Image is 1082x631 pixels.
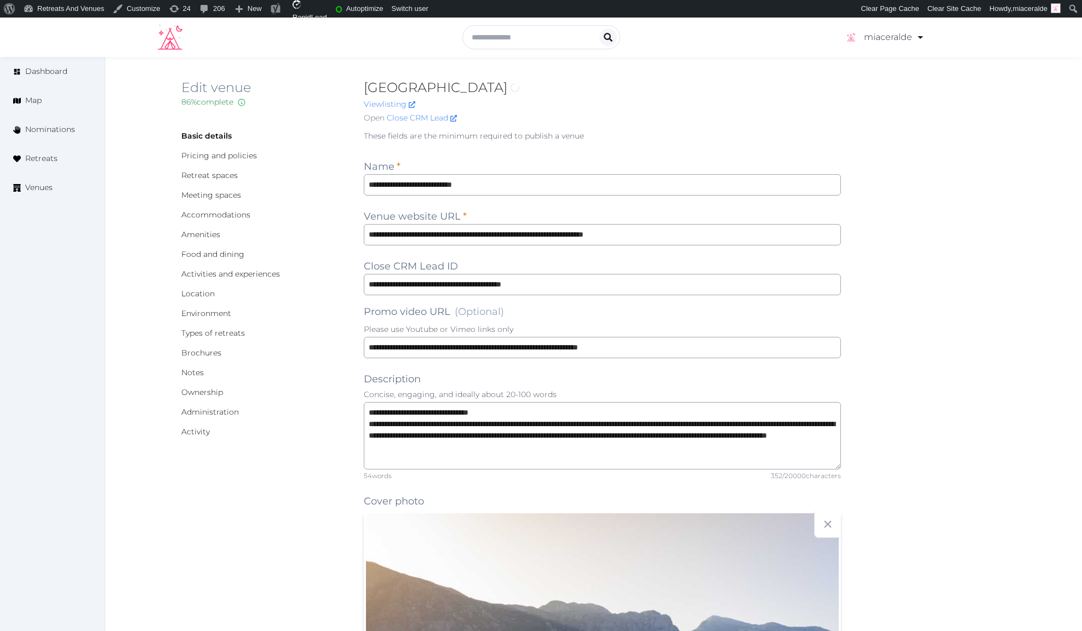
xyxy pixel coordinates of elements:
label: Close CRM Lead ID [364,259,458,274]
span: Dashboard [25,66,67,77]
p: These fields are the minimum required to publish a venue [364,130,841,141]
span: Retreats [25,153,58,164]
a: miaceralde [844,22,925,53]
a: Ownership [181,387,223,397]
a: Types of retreats [181,328,245,338]
h2: [GEOGRAPHIC_DATA] [364,79,841,96]
label: Description [364,371,421,387]
a: Food and dining [181,249,244,259]
a: Basic details [181,131,232,141]
span: Clear Site Cache [928,4,981,13]
a: Pricing and policies [181,151,257,160]
a: Close CRM Lead [387,112,457,124]
h2: Edit venue [181,79,346,96]
span: Venues [25,182,53,193]
a: Brochures [181,348,221,358]
span: (Optional) [455,306,504,318]
span: Clear Page Cache [861,4,919,13]
a: Amenities [181,230,220,239]
a: Activity [181,427,210,437]
a: Retreat spaces [181,170,238,180]
label: Promo video URL [364,304,504,319]
span: miaceralde [1012,4,1047,13]
span: Nominations [25,124,75,135]
p: Concise, engaging, and ideally about 20-100 words [364,389,841,400]
a: Activities and experiences [181,269,280,279]
span: Open [364,112,385,124]
p: Please use Youtube or Vimeo links only [364,324,841,335]
div: 54 words [364,472,392,480]
a: Accommodations [181,210,250,220]
label: Cover photo [364,494,424,509]
a: Location [181,289,215,299]
a: Environment [181,308,231,318]
a: Notes [181,368,204,377]
div: 352 / 20000 characters [771,472,841,480]
label: Venue website URL [364,209,467,224]
a: Meeting spaces [181,190,241,200]
span: Map [25,95,42,106]
a: Viewlisting [364,99,415,109]
a: Administration [181,407,239,417]
label: Name [364,159,400,174]
span: 86 % complete [181,97,233,107]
